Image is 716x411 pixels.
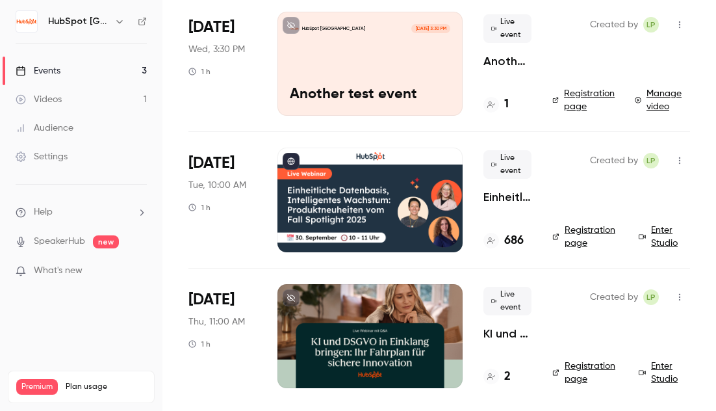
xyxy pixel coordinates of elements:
[290,86,450,103] p: Another test event
[48,15,109,28] h6: HubSpot [GEOGRAPHIC_DATA]
[93,235,119,248] span: new
[188,43,245,56] span: Wed, 3:30 PM
[646,153,656,168] span: LP
[552,360,623,386] a: Registration page
[643,17,659,33] span: Larissa Pilat
[552,224,623,250] a: Registration page
[16,11,37,32] img: HubSpot Germany
[302,25,365,32] p: HubSpot [GEOGRAPHIC_DATA]
[188,179,246,192] span: Tue, 10:00 AM
[483,96,509,113] a: 1
[188,153,235,174] span: [DATE]
[16,122,73,135] div: Audience
[504,232,524,250] h4: 686
[34,205,53,219] span: Help
[639,360,690,386] a: Enter Studio
[483,232,524,250] a: 686
[635,87,690,113] a: Manage video
[277,12,463,116] a: Another test eventHubSpot [GEOGRAPHIC_DATA][DATE] 3:30 PMAnother test event
[643,289,659,305] span: Larissa Pilat
[16,379,58,395] span: Premium
[590,17,638,33] span: Created by
[590,289,638,305] span: Created by
[188,17,235,38] span: [DATE]
[188,202,211,213] div: 1 h
[34,264,83,278] span: What's new
[646,289,656,305] span: LP
[16,64,60,77] div: Events
[504,96,509,113] h4: 1
[188,284,257,388] div: Nov 13 Thu, 11:00 AM (Europe/Berlin)
[483,368,511,386] a: 2
[483,189,531,205] a: Einheitliche Datenbasis, Intelligentes Wachstum: Produktneuheiten vom Fall Spotlight 2025
[131,265,147,277] iframe: Noticeable Trigger
[552,87,619,113] a: Registration page
[188,289,235,310] span: [DATE]
[188,315,245,328] span: Thu, 11:00 AM
[639,224,690,250] a: Enter Studio
[483,287,531,315] span: Live event
[483,14,531,43] span: Live event
[483,150,531,179] span: Live event
[34,235,85,248] a: SpeakerHub
[483,326,531,341] a: KI und DSGVO in Einklang bringen: Ihr Fahrplan für sichere Innovation
[16,205,147,219] li: help-dropdown-opener
[646,17,656,33] span: LP
[643,153,659,168] span: Larissa Pilat
[483,53,531,69] a: Another test event
[66,382,146,392] span: Plan usage
[188,339,211,349] div: 1 h
[411,24,450,33] span: [DATE] 3:30 PM
[16,150,68,163] div: Settings
[590,153,638,168] span: Created by
[188,66,211,77] div: 1 h
[188,148,257,252] div: Sep 30 Tue, 10:00 AM (Europe/Berlin)
[504,368,511,386] h4: 2
[16,93,62,106] div: Videos
[188,12,257,116] div: Sep 24 Wed, 3:30 PM (Europe/Berlin)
